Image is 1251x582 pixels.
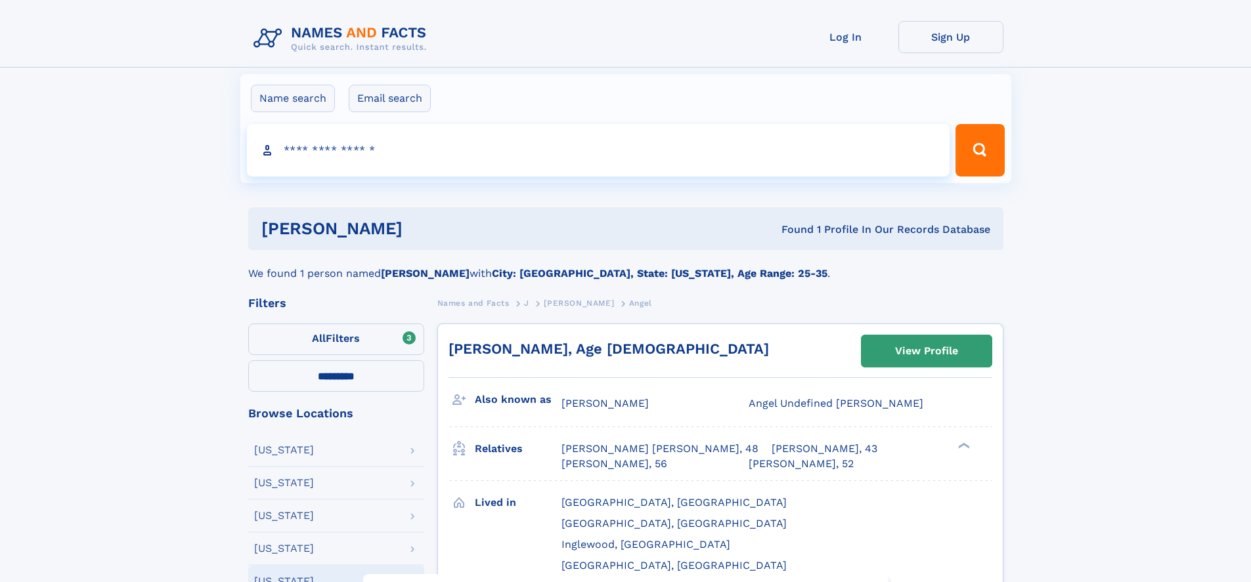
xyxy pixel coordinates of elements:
[895,336,958,366] div: View Profile
[475,491,561,514] h3: Lived in
[544,299,614,308] span: [PERSON_NAME]
[475,438,561,460] h3: Relatives
[561,397,649,409] span: [PERSON_NAME]
[561,538,730,551] span: Inglewood, [GEOGRAPHIC_DATA]
[592,222,990,237] div: Found 1 Profile In Our Records Database
[349,85,431,112] label: Email search
[251,85,335,112] label: Name search
[248,21,437,56] img: Logo Names and Facts
[749,457,854,471] a: [PERSON_NAME], 52
[561,517,787,530] span: [GEOGRAPHIC_DATA], [GEOGRAPHIC_DATA]
[449,341,769,357] a: [PERSON_NAME], Age [DEMOGRAPHIC_DATA]
[312,332,326,344] span: All
[955,442,971,450] div: ❯
[254,543,314,554] div: [US_STATE]
[248,407,424,419] div: Browse Locations
[561,559,787,572] span: [GEOGRAPHIC_DATA], [GEOGRAPHIC_DATA]
[248,297,424,309] div: Filters
[247,124,950,177] input: search input
[793,21,898,53] a: Log In
[629,299,652,308] span: Angel
[248,250,1003,281] div: We found 1 person named with .
[544,295,614,311] a: [PERSON_NAME]
[437,295,510,311] a: Names and Facts
[254,478,314,488] div: [US_STATE]
[492,267,827,280] b: City: [GEOGRAPHIC_DATA], State: [US_STATE], Age Range: 25-35
[524,299,529,308] span: J
[475,388,561,411] h3: Also known as
[381,267,470,280] b: [PERSON_NAME]
[898,21,1003,53] a: Sign Up
[261,220,592,237] h1: [PERSON_NAME]
[862,335,992,367] a: View Profile
[772,442,877,456] a: [PERSON_NAME], 43
[955,124,1004,177] button: Search Button
[561,496,787,509] span: [GEOGRAPHIC_DATA], [GEOGRAPHIC_DATA]
[561,442,758,456] a: [PERSON_NAME] [PERSON_NAME], 48
[254,445,314,455] div: [US_STATE]
[254,510,314,521] div: [US_STATE]
[749,397,923,409] span: Angel Undefined [PERSON_NAME]
[524,295,529,311] a: J
[561,457,667,471] a: [PERSON_NAME], 56
[248,323,424,355] label: Filters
